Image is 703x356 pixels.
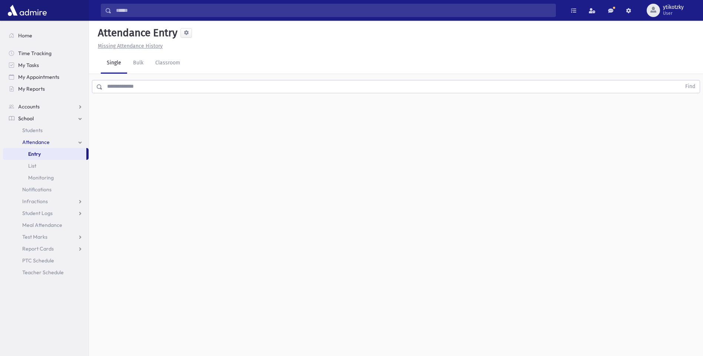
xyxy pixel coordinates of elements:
span: List [28,162,36,169]
span: My Reports [18,85,45,92]
span: Accounts [18,103,40,110]
span: Infractions [22,198,48,205]
a: Home [3,30,89,41]
span: Home [18,32,32,39]
a: Time Tracking [3,47,89,59]
img: AdmirePro [6,3,49,18]
a: School [3,112,89,124]
a: Accounts [3,101,89,112]
a: Attendance [3,136,89,148]
span: User [663,10,684,16]
a: My Appointments [3,71,89,83]
a: My Tasks [3,59,89,71]
a: Test Marks [3,231,89,243]
span: Test Marks [22,234,47,240]
a: Monitoring [3,172,89,184]
a: Missing Attendance History [95,43,163,49]
a: Infractions [3,195,89,207]
a: Entry [3,148,86,160]
a: Single [101,53,127,74]
span: Notifications [22,186,52,193]
span: PTC Schedule [22,257,54,264]
span: School [18,115,34,122]
span: Student Logs [22,210,53,216]
a: Classroom [149,53,186,74]
a: PTC Schedule [3,255,89,266]
a: Meal Attendance [3,219,89,231]
h5: Attendance Entry [95,27,178,39]
input: Search [112,4,556,17]
a: Student Logs [3,207,89,219]
span: Attendance [22,139,50,145]
span: Teacher Schedule [22,269,64,276]
span: Entry [28,151,41,157]
span: ytikotzky [663,4,684,10]
button: Find [681,80,700,93]
a: Bulk [127,53,149,74]
a: Report Cards [3,243,89,255]
span: My Appointments [18,74,59,80]
a: My Reports [3,83,89,95]
a: Notifications [3,184,89,195]
a: Students [3,124,89,136]
span: Time Tracking [18,50,52,57]
a: Teacher Schedule [3,266,89,278]
a: List [3,160,89,172]
span: Students [22,127,43,134]
span: Meal Attendance [22,222,62,228]
span: My Tasks [18,62,39,68]
span: Monitoring [28,174,54,181]
span: Report Cards [22,245,54,252]
u: Missing Attendance History [98,43,163,49]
